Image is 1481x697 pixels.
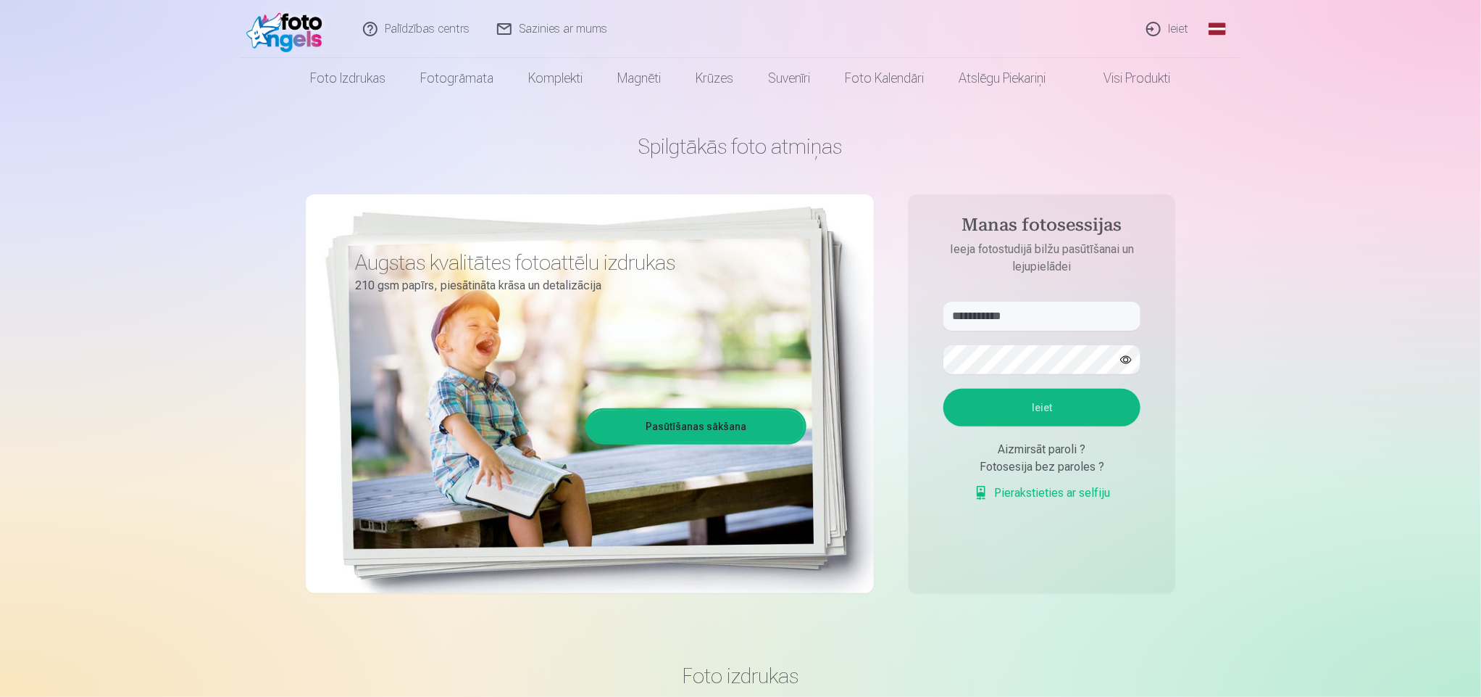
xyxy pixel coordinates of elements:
[751,58,828,99] a: Suvenīri
[512,58,601,99] a: Komplekti
[404,58,512,99] a: Fotogrāmata
[828,58,942,99] a: Foto kalendāri
[929,241,1155,276] p: Ieeja fotostudijā bilžu pasūtīšanai un lejupielādei
[943,458,1140,476] div: Fotosesija bez paroles ?
[317,663,1164,689] h3: Foto izdrukas
[355,276,796,296] p: 210 gsm papīrs, piesātināta krāsa un detalizācija
[246,6,330,52] img: /fa1
[293,58,404,99] a: Foto izdrukas
[1064,58,1188,99] a: Visi produkti
[942,58,1064,99] a: Atslēgu piekariņi
[588,411,804,442] a: Pasūtīšanas sākšana
[355,249,796,276] h3: Augstas kvalitātes fotoattēlu izdrukas
[943,389,1140,426] button: Ieiet
[929,215,1155,241] h4: Manas fotosessijas
[601,58,679,99] a: Magnēti
[306,133,1175,160] h1: Spilgtākās foto atmiņas
[943,441,1140,458] div: Aizmirsāt paroli ?
[974,484,1110,502] a: Pierakstieties ar selfiju
[679,58,751,99] a: Krūzes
